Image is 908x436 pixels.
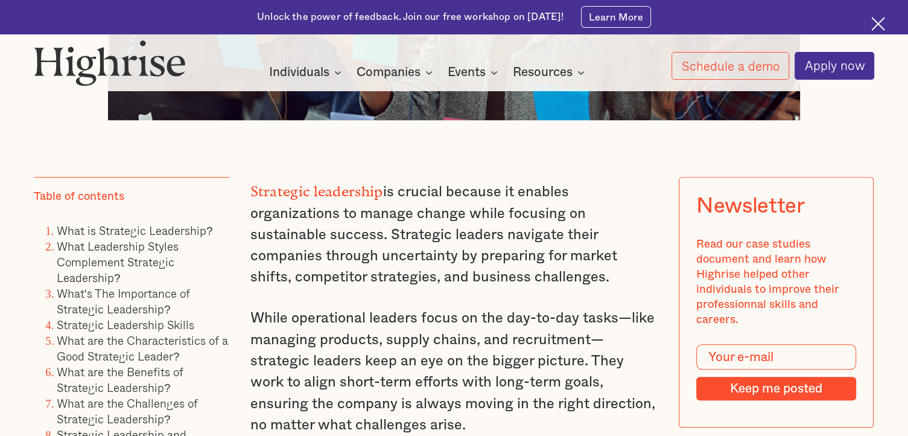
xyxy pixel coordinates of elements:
[871,17,885,31] img: Cross icon
[269,65,329,80] div: Individuals
[513,65,588,80] div: Resources
[57,316,194,333] a: Strategic Leadership Skills
[696,194,804,219] div: Newsletter
[696,377,856,401] input: Keep me posted
[57,394,198,428] a: What are the Challenges of Strategic Leadership?
[696,237,856,327] div: Read our case studies document and learn how Highrise helped other individuals to improve their p...
[448,65,486,80] div: Events
[696,344,856,401] form: Modal Form
[34,189,124,204] div: Table of contents
[57,284,190,318] a: What's The Importance of Strategic Leadership?
[696,344,856,370] input: Your e-mail
[269,65,345,80] div: Individuals
[250,308,658,436] p: While operational leaders focus on the day-to-day tasks—like managing products, supply chains, an...
[448,65,501,80] div: Events
[57,332,228,365] a: What are the Characteristics of a Good Strategic Leader?
[671,52,789,80] a: Schedule a demo
[357,65,421,80] div: Companies
[513,65,573,80] div: Resources
[581,6,651,28] a: Learn More
[257,10,564,24] div: Unlock the power of feedback. Join our free workshop on [DATE]!
[57,237,179,286] a: What Leadership Styles Complement Strategic Leadership?
[795,52,874,80] a: Apply now
[57,363,183,396] a: What are the Benefits of Strategic Leadership?
[34,40,186,86] img: Highrise logo
[357,65,436,80] div: Companies
[250,183,383,192] strong: Strategic leadership
[57,222,212,239] a: What is Strategic Leadership?
[250,177,658,288] p: is crucial because it enables organizations to manage change while focusing on sustainable succes...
